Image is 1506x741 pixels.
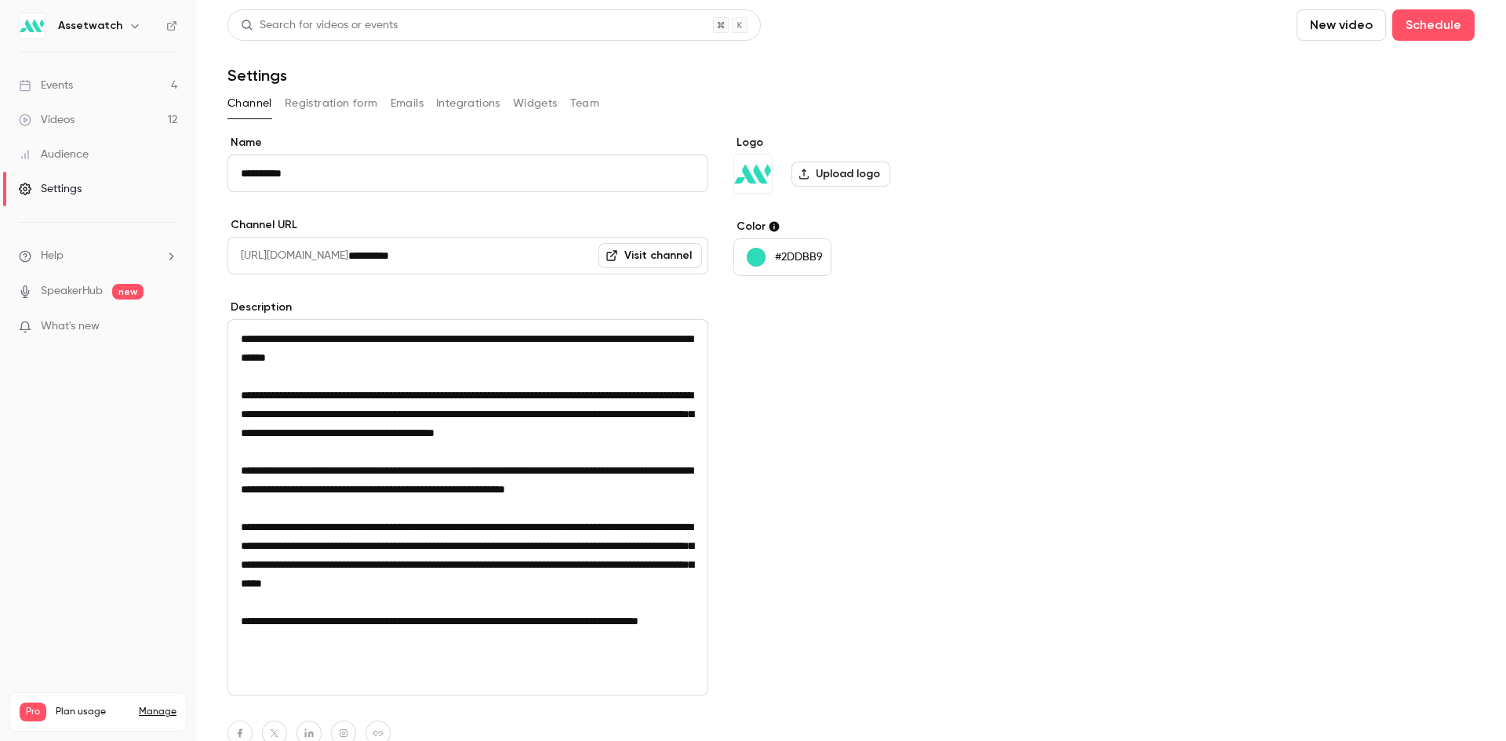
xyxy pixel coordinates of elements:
label: Description [227,300,708,315]
span: Pro [20,703,46,721]
section: Logo [733,135,974,194]
span: [URL][DOMAIN_NAME] [227,237,348,274]
button: Widgets [513,91,558,116]
button: Registration form [285,91,378,116]
button: Schedule [1392,9,1475,41]
h1: Settings [227,66,287,85]
img: Assetwatch [20,13,45,38]
span: new [112,284,144,300]
button: Integrations [436,91,500,116]
a: Manage [139,706,176,718]
label: Color [733,219,974,234]
a: SpeakerHub [41,283,103,300]
h6: Assetwatch [58,18,122,34]
button: #2DDBB9 [733,238,831,276]
label: Name [227,135,708,151]
label: Channel URL [227,217,708,233]
button: Emails [391,91,424,116]
span: What's new [41,318,100,335]
span: Plan usage [56,706,129,718]
span: Help [41,248,64,264]
div: Settings [19,181,82,197]
button: Team [570,91,600,116]
button: New video [1297,9,1386,41]
button: Channel [227,91,272,116]
div: Audience [19,147,89,162]
p: #2DDBB9 [775,249,823,265]
label: Upload logo [791,162,890,187]
div: Events [19,78,73,93]
li: help-dropdown-opener [19,248,177,264]
img: Assetwatch [734,155,772,193]
div: Videos [19,112,75,128]
div: Search for videos or events [241,17,398,34]
label: Logo [733,135,974,151]
a: Visit channel [598,243,702,268]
